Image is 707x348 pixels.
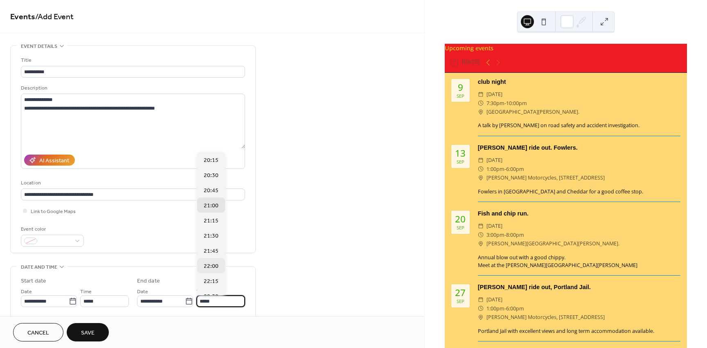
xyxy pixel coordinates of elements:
span: 21:15 [204,217,218,225]
span: 7:30pm [486,99,504,108]
span: - [504,231,506,239]
span: 20:30 [204,171,218,180]
span: - [504,165,506,173]
span: Date and time [21,263,57,272]
span: 1:00pm [486,304,504,313]
div: Description [21,84,243,92]
div: Location [21,179,243,187]
span: 21:00 [204,202,218,210]
div: Title [21,56,243,65]
span: 20:15 [204,156,218,165]
span: Time [196,287,208,296]
div: ​ [478,231,484,239]
span: Date [137,287,148,296]
span: [DATE] [486,156,502,164]
div: ​ [478,304,484,313]
span: [DATE] [486,222,502,230]
div: A talk by [PERSON_NAME] on road safety and accident investigation. [478,122,680,130]
span: Date [21,287,32,296]
span: 22:30 [204,292,218,301]
div: Annual blow out with a good chippy. Meet at the [PERSON_NAME][GEOGRAPHIC_DATA][PERSON_NAME] [478,254,680,269]
span: [GEOGRAPHIC_DATA][PERSON_NAME]. [486,108,579,116]
div: 9 [458,83,463,92]
span: 22:15 [204,277,218,286]
div: Start date [21,277,46,285]
span: Event details [21,42,57,51]
div: ​ [478,165,484,173]
button: Save [67,323,109,341]
div: ​ [478,222,484,230]
span: [PERSON_NAME][GEOGRAPHIC_DATA][PERSON_NAME]. [486,239,619,248]
div: ​ [478,108,484,116]
div: 13 [455,149,466,158]
span: 10:00pm [506,99,527,108]
span: 3:00pm [486,231,504,239]
div: ​ [478,295,484,304]
div: ​ [478,173,484,182]
button: AI Assistant [24,155,75,166]
span: 8:00pm [506,231,524,239]
div: club night [478,78,680,87]
div: End date [137,277,160,285]
div: 27 [455,288,466,298]
div: AI Assistant [39,157,69,165]
div: Sep [457,159,464,164]
div: [PERSON_NAME] ride out, Portland Jail. [478,283,680,292]
span: 6:00pm [506,304,524,313]
span: 1:00pm [486,165,504,173]
div: Portland Jail with excellent views and long term accommodation available. [478,328,680,335]
span: - [504,99,506,108]
span: [PERSON_NAME] Motorcycles, [STREET_ADDRESS] [486,313,605,321]
div: 20 [455,215,466,224]
div: Fowlers in [GEOGRAPHIC_DATA] and Cheddar for a good coffee stop. [478,188,680,196]
span: Time [80,287,92,296]
div: Upcoming events [445,44,687,53]
div: Sep [457,299,464,303]
div: [PERSON_NAME] ride out. Fowlers. [478,144,680,153]
span: 21:30 [204,232,218,240]
a: Events [10,9,35,25]
span: 6:00pm [506,165,524,173]
div: ​ [478,313,484,321]
div: ​ [478,156,484,164]
span: Link to Google Maps [31,207,76,216]
span: [PERSON_NAME] Motorcycles, [STREET_ADDRESS] [486,173,605,182]
span: Cancel [27,329,49,337]
span: 22:00 [204,262,218,271]
button: Cancel [13,323,63,341]
span: 21:45 [204,247,218,256]
div: Sep [457,94,464,98]
span: [DATE] [486,295,502,304]
span: [DATE] [486,90,502,99]
div: ​ [478,239,484,248]
div: Fish and chip run. [478,209,680,218]
div: Event color [21,225,82,233]
div: Sep [457,225,464,230]
span: Save [81,329,95,337]
div: ​ [478,99,484,108]
span: - [504,304,506,313]
span: 20:45 [204,186,218,195]
span: / Add Event [35,9,74,25]
div: ​ [478,90,484,99]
